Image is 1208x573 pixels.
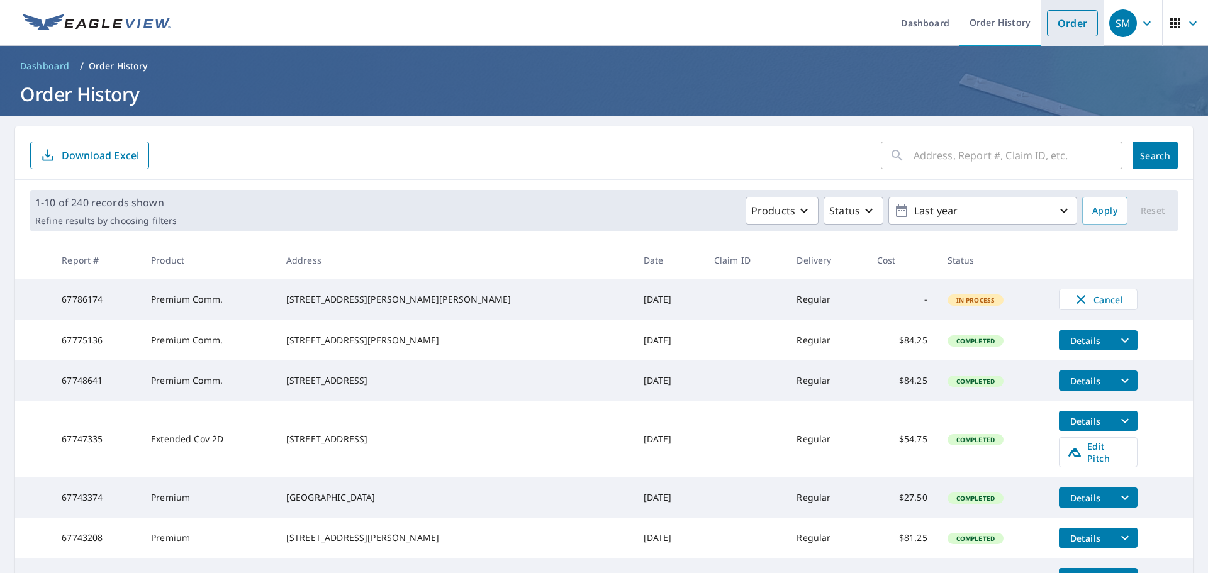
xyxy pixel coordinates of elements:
[15,81,1193,107] h1: Order History
[1059,437,1138,467] a: Edit Pitch
[1066,415,1104,427] span: Details
[867,242,937,279] th: Cost
[1112,528,1138,548] button: filesDropdownBtn-67743208
[286,531,624,544] div: [STREET_ADDRESS][PERSON_NAME]
[1112,487,1138,508] button: filesDropdownBtn-67743374
[1072,292,1124,307] span: Cancel
[949,494,1002,503] span: Completed
[1092,203,1117,219] span: Apply
[52,279,141,320] td: 67786174
[786,360,866,401] td: Regular
[786,320,866,360] td: Regular
[141,242,276,279] th: Product
[1067,440,1129,464] span: Edit Pitch
[89,60,148,72] p: Order History
[937,242,1049,279] th: Status
[286,293,624,306] div: [STREET_ADDRESS][PERSON_NAME][PERSON_NAME]
[867,518,937,558] td: $81.25
[786,518,866,558] td: Regular
[15,56,1193,76] nav: breadcrumb
[634,242,704,279] th: Date
[1059,411,1112,431] button: detailsBtn-67747335
[867,401,937,477] td: $54.75
[949,435,1002,444] span: Completed
[1059,528,1112,548] button: detailsBtn-67743208
[286,374,624,387] div: [STREET_ADDRESS]
[1082,197,1127,225] button: Apply
[1066,492,1104,504] span: Details
[786,242,866,279] th: Delivery
[15,56,75,76] a: Dashboard
[141,320,276,360] td: Premium Comm.
[62,148,139,162] p: Download Excel
[949,534,1002,543] span: Completed
[949,337,1002,345] span: Completed
[704,242,787,279] th: Claim ID
[141,360,276,401] td: Premium Comm.
[141,401,276,477] td: Extended Cov 2D
[80,58,84,74] li: /
[141,279,276,320] td: Premium Comm.
[35,215,177,226] p: Refine results by choosing filters
[1047,10,1098,36] a: Order
[634,477,704,518] td: [DATE]
[634,518,704,558] td: [DATE]
[23,14,171,33] img: EV Logo
[286,334,624,347] div: [STREET_ADDRESS][PERSON_NAME]
[914,138,1122,173] input: Address, Report #, Claim ID, etc.
[286,491,624,504] div: [GEOGRAPHIC_DATA]
[746,197,819,225] button: Products
[52,242,141,279] th: Report #
[141,518,276,558] td: Premium
[52,360,141,401] td: 67748641
[1109,9,1137,37] div: SM
[1059,289,1138,310] button: Cancel
[909,200,1056,222] p: Last year
[1059,370,1112,391] button: detailsBtn-67748641
[1059,487,1112,508] button: detailsBtn-67743374
[35,195,177,210] p: 1-10 of 240 records shown
[949,296,1003,304] span: In Process
[20,60,70,72] span: Dashboard
[867,360,937,401] td: $84.25
[888,197,1077,225] button: Last year
[1112,330,1138,350] button: filesDropdownBtn-67775136
[276,242,634,279] th: Address
[1143,150,1168,162] span: Search
[634,360,704,401] td: [DATE]
[867,320,937,360] td: $84.25
[1059,330,1112,350] button: detailsBtn-67775136
[824,197,883,225] button: Status
[1112,370,1138,391] button: filesDropdownBtn-67748641
[52,518,141,558] td: 67743208
[30,142,149,169] button: Download Excel
[949,377,1002,386] span: Completed
[786,279,866,320] td: Regular
[286,433,624,445] div: [STREET_ADDRESS]
[634,279,704,320] td: [DATE]
[634,401,704,477] td: [DATE]
[634,320,704,360] td: [DATE]
[1112,411,1138,431] button: filesDropdownBtn-67747335
[52,320,141,360] td: 67775136
[1066,532,1104,544] span: Details
[751,203,795,218] p: Products
[1132,142,1178,169] button: Search
[1066,335,1104,347] span: Details
[786,477,866,518] td: Regular
[141,477,276,518] td: Premium
[1066,375,1104,387] span: Details
[52,401,141,477] td: 67747335
[829,203,860,218] p: Status
[786,401,866,477] td: Regular
[867,477,937,518] td: $27.50
[867,279,937,320] td: -
[52,477,141,518] td: 67743374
